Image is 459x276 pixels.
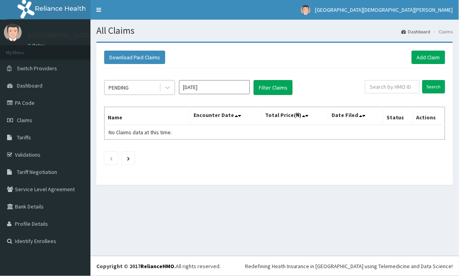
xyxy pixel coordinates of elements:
input: Search by HMO ID [365,80,420,93]
img: User Image [4,24,22,41]
th: Encounter Date [190,107,262,125]
span: Tariff Negotiation [17,168,57,175]
span: Tariffs [17,134,31,141]
a: Add Claim [412,51,445,64]
span: Switch Providers [17,65,57,72]
h1: All Claims [96,26,453,36]
input: Search [422,80,445,93]
footer: All rights reserved. [90,256,459,276]
span: No Claims data at this time. [109,129,172,136]
a: RelianceHMO [140,263,174,270]
a: Next page [127,155,130,162]
div: PENDING [109,84,129,91]
p: [GEOGRAPHIC_DATA][DEMOGRAPHIC_DATA][PERSON_NAME] [28,32,214,39]
th: Name [105,107,190,125]
button: Download Paid Claims [104,51,165,64]
strong: Copyright © 2017 . [96,263,176,270]
span: Claims [17,117,32,124]
span: Dashboard [17,82,42,89]
th: Actions [413,107,445,125]
a: Dashboard [402,28,431,35]
a: Online [28,43,46,48]
span: [GEOGRAPHIC_DATA][DEMOGRAPHIC_DATA][PERSON_NAME] [315,6,453,13]
img: User Image [301,5,311,15]
div: Redefining Heath Insurance in [GEOGRAPHIC_DATA] using Telemedicine and Data Science! [245,262,453,270]
button: Filter Claims [254,80,293,95]
a: Previous page [109,155,113,162]
li: Claims [431,28,453,35]
th: Total Price(₦) [262,107,328,125]
th: Date Filed [328,107,383,125]
input: Select Month and Year [179,80,250,94]
th: Status [383,107,413,125]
